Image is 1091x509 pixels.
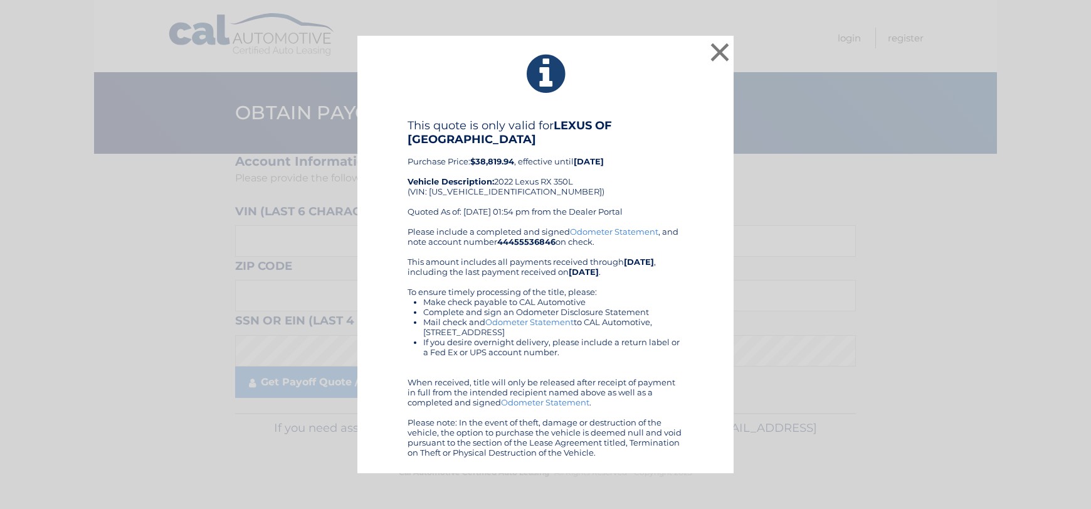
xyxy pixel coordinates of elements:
b: [DATE] [624,257,654,267]
li: Make check payable to CAL Automotive [423,297,683,307]
strong: Vehicle Description: [408,176,494,186]
button: × [707,40,732,65]
a: Odometer Statement [485,317,574,327]
b: [DATE] [569,267,599,277]
li: If you desire overnight delivery, please include a return label or a Fed Ex or UPS account number. [423,337,683,357]
b: [DATE] [574,156,604,166]
div: Purchase Price: , effective until 2022 Lexus RX 350L (VIN: [US_VEHICLE_IDENTIFICATION_NUMBER]) Qu... [408,119,683,227]
b: $38,819.94 [470,156,514,166]
h4: This quote is only valid for [408,119,683,146]
li: Mail check and to CAL Automotive, [STREET_ADDRESS] [423,317,683,337]
div: Please include a completed and signed , and note account number on check. This amount includes al... [408,227,683,458]
a: Odometer Statement [501,397,589,407]
a: Odometer Statement [570,227,658,237]
li: Complete and sign an Odometer Disclosure Statement [423,307,683,317]
b: LEXUS OF [GEOGRAPHIC_DATA] [408,119,612,146]
b: 44455536846 [497,237,556,247]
